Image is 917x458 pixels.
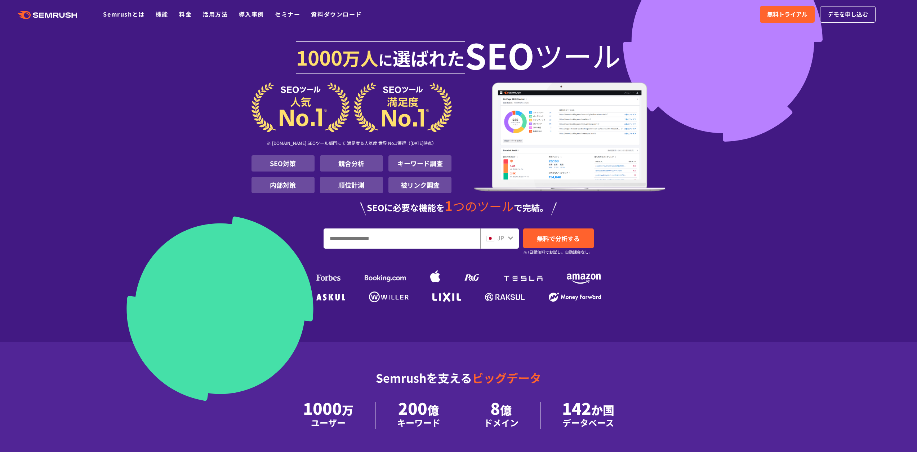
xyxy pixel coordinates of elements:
a: 資料ダウンロード [311,10,362,18]
span: ツール [534,40,621,69]
a: 無料トライアル [760,6,815,23]
a: 機能 [156,10,168,18]
a: デモを申し込む [820,6,876,23]
li: SEO対策 [251,155,315,172]
li: 142 [540,402,636,429]
li: 200 [375,402,462,429]
a: セミナー [275,10,300,18]
span: SEO [465,40,534,69]
a: 料金 [179,10,192,18]
li: 内部対策 [251,177,315,193]
input: URL、キーワードを入力してください [324,229,480,248]
span: 無料トライアル [767,10,807,19]
div: データベース [562,416,614,429]
a: 導入事例 [239,10,264,18]
a: 無料で分析する [523,228,594,248]
div: SEOに必要な機能を [251,199,666,215]
span: 億 [500,401,512,418]
div: ※ [DOMAIN_NAME] SEOツール部門にて 満足度＆人気度 世界 No.1獲得（[DATE]時点） [251,132,452,155]
li: 被リンク調査 [388,177,451,193]
a: 活用方法 [202,10,228,18]
div: Semrushを支える [251,365,666,402]
li: 8 [462,402,540,429]
span: に [378,49,393,70]
span: 1000 [296,43,342,71]
small: ※7日間無料でお試し。自動課金なし。 [523,249,593,255]
li: 競合分析 [320,155,383,172]
span: つのツール [453,197,514,215]
div: ドメイン [484,416,518,429]
span: 万人 [342,45,378,71]
span: か国 [591,401,614,418]
span: 選ばれた [393,45,465,71]
div: キーワード [397,416,440,429]
a: Semrushとは [103,10,144,18]
span: 億 [427,401,439,418]
span: で完結。 [514,201,548,214]
li: キーワード調査 [388,155,451,172]
span: JP [497,234,504,242]
span: 無料で分析する [537,234,580,243]
li: 順位計測 [320,177,383,193]
span: 1 [445,196,453,215]
span: デモを申し込む [828,10,868,19]
span: ビッグデータ [472,369,541,386]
